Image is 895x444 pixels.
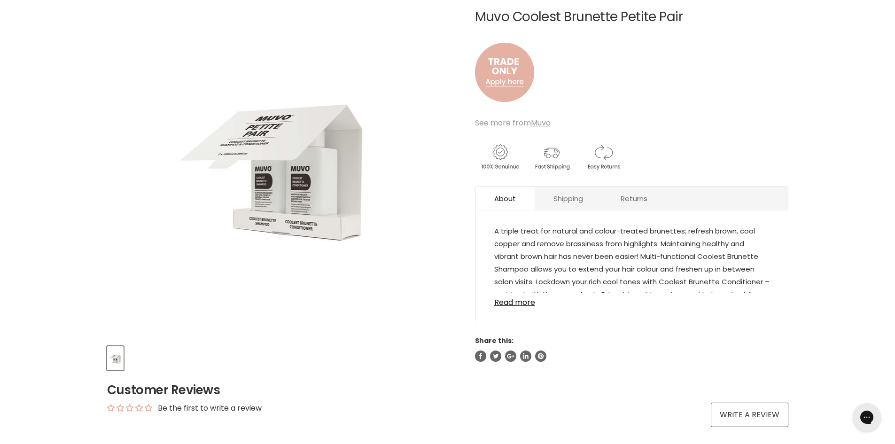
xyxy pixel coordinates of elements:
h1: Muvo Coolest Brunette Petite Pair [475,10,788,24]
img: to.png [475,33,534,111]
a: Shipping [535,187,602,210]
a: Muvo [531,117,551,128]
img: returns.gif [578,143,628,171]
img: shipping.gif [527,143,576,171]
iframe: Gorgias live chat messenger [848,400,886,435]
img: Muvo Coolest Brunette Petite Pair [108,347,123,369]
button: Muvo Coolest Brunette Petite Pair [107,346,124,370]
aside: Share this: [475,336,788,362]
span: Share this: [475,336,514,345]
a: Write a review [711,403,788,427]
div: Average rating is 0.00 stars [107,403,152,413]
span: See more from [475,117,551,128]
div: Be the first to write a review [158,403,262,413]
a: About [475,187,535,210]
a: Returns [602,187,666,210]
h2: Customer Reviews [107,382,788,398]
a: Read more [494,293,770,307]
span: A triple treat for natural and colour-treated brunettes; refresh brown, cool copper and remove br... [494,226,770,312]
img: genuine.gif [475,143,525,171]
div: Product thumbnails [106,343,459,370]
